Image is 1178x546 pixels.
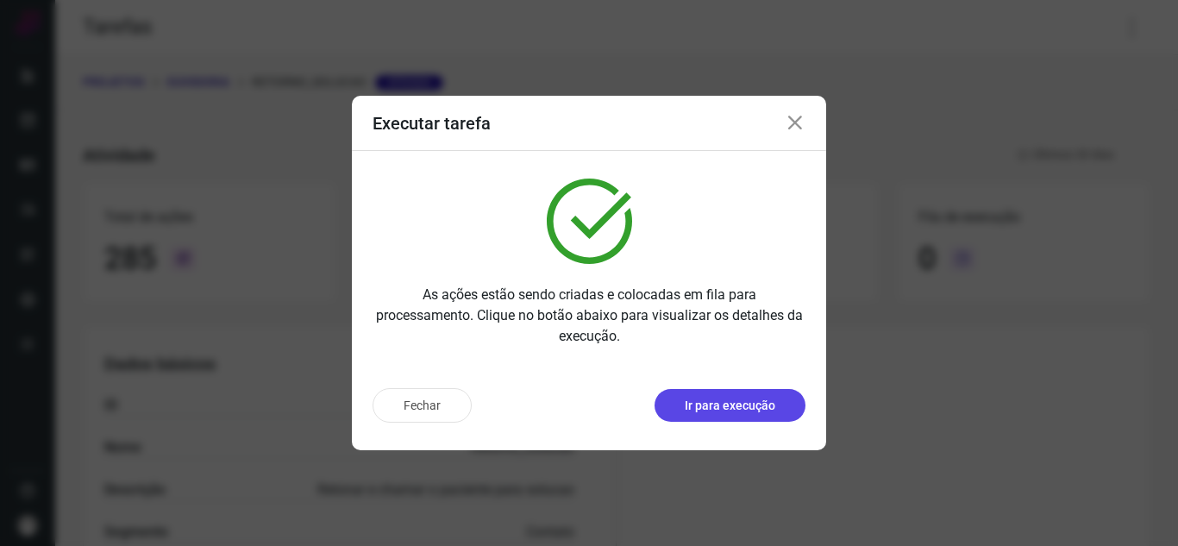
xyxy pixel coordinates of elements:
button: Fechar [373,388,472,423]
p: As ações estão sendo criadas e colocadas em fila para processamento. Clique no botão abaixo para ... [373,285,805,347]
button: Ir para execução [655,389,805,422]
h3: Executar tarefa [373,113,491,134]
p: Ir para execução [685,397,775,415]
img: verified.svg [547,179,632,264]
